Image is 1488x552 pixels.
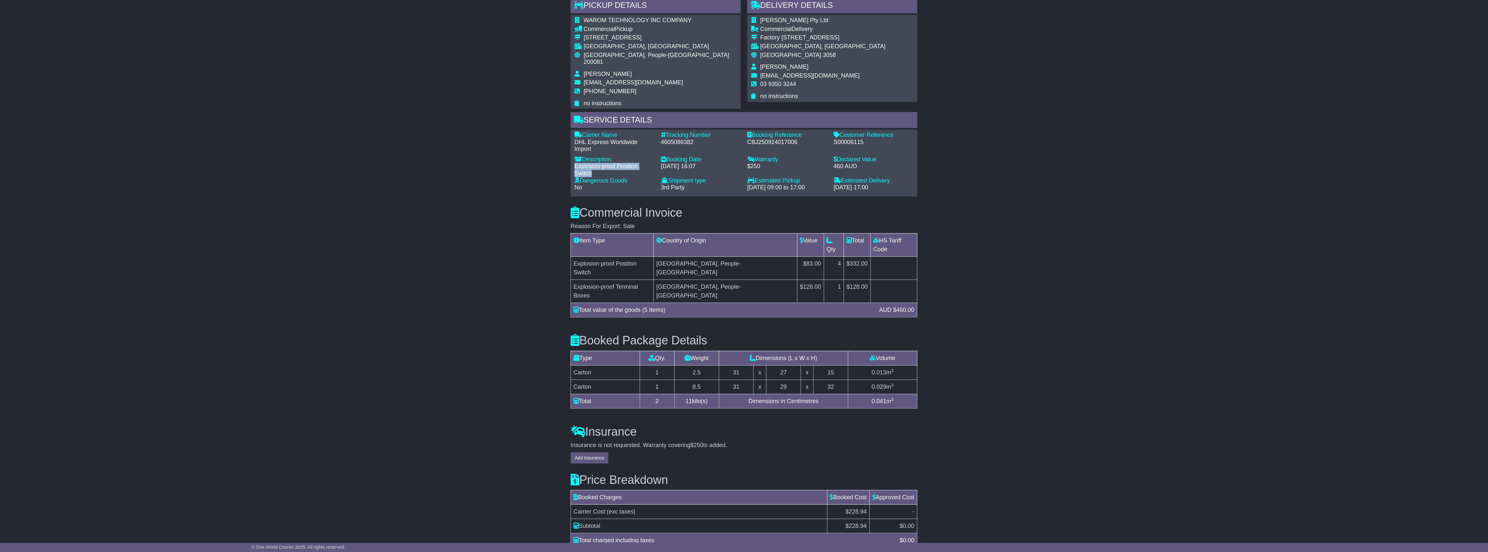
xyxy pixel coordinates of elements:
[640,365,674,380] td: 1
[571,351,640,365] td: Type
[584,79,683,86] span: [EMAIL_ADDRESS][DOMAIN_NAME]
[869,490,917,505] td: Approved Cost
[571,223,917,230] div: Reason For Export: Sale
[570,536,897,545] div: Total charged including taxes
[814,365,848,380] td: 15
[571,394,640,408] td: Total
[766,365,801,380] td: 27
[575,177,654,184] div: Dangerous Goods
[801,380,813,394] td: x
[571,442,917,449] div: Insurance is not requested. Warranty covering is added.
[844,256,870,280] td: $332.00
[654,256,797,280] td: [GEOGRAPHIC_DATA], People-[GEOGRAPHIC_DATA]
[753,365,766,380] td: x
[584,43,737,50] div: [GEOGRAPHIC_DATA], [GEOGRAPHIC_DATA]
[571,206,917,219] h3: Commercial Invoice
[674,351,719,365] td: Weight
[766,380,801,394] td: 29
[760,64,809,70] span: [PERSON_NAME]
[571,233,654,256] td: Item Type
[834,184,913,191] div: [DATE] 17:00
[584,17,692,23] span: WAROM TECHNOLOGY INC COMPANY
[876,306,918,314] div: AUD $460.00
[571,280,654,303] td: Explosion-proof Terminal Boxes
[575,163,654,177] div: Explosion-proof Position Switch
[827,490,869,505] td: Booked Cost
[584,59,603,65] span: 200081
[575,139,654,153] div: DHL Express Worldwide Import
[719,394,848,408] td: Dimensions in Centimetres
[912,508,914,515] span: -
[661,184,685,191] span: 3rd Party
[747,163,827,170] div: $250
[872,398,886,404] span: 0.041
[584,88,636,94] span: [PHONE_NUMBER]
[834,139,913,146] div: S00006115
[571,473,917,487] h3: Price Breakdown
[584,26,615,32] span: Commercial
[872,369,886,376] span: 0.013
[571,425,917,438] h3: Insurance
[747,139,827,146] div: CBJ250924017006
[827,519,869,533] td: $
[801,365,813,380] td: x
[760,34,886,41] div: Factory [STREET_ADDRESS]
[760,72,860,79] span: [EMAIL_ADDRESS][DOMAIN_NAME]
[760,93,798,99] span: no instructions
[834,163,913,170] div: 460 AUD
[686,398,692,404] span: 11
[571,334,917,347] h3: Booked Package Details
[654,280,797,303] td: [GEOGRAPHIC_DATA], People-[GEOGRAPHIC_DATA]
[575,184,582,191] span: No
[846,508,867,515] span: $228.94
[674,394,719,408] td: kilo(s)
[760,26,886,33] div: Delivery
[824,233,844,256] td: Qty
[640,380,674,394] td: 1
[640,394,674,408] td: 2
[584,52,729,58] span: [GEOGRAPHIC_DATA], People-[GEOGRAPHIC_DATA]
[607,508,635,515] span: (exc taxes)
[719,380,753,394] td: 31
[797,280,824,303] td: $128.00
[691,442,704,448] span: $250
[797,256,824,280] td: $83.00
[753,380,766,394] td: x
[844,233,870,256] td: Total
[849,523,867,529] span: 228.94
[824,280,844,303] td: 1
[251,545,345,550] span: © One World Courier 2025. All rights reserved.
[640,351,674,365] td: Qty.
[571,380,640,394] td: Carton
[747,156,827,163] div: Warranty
[897,536,918,545] div: $
[871,233,917,256] td: HS Tariff Code
[571,256,654,280] td: Explosion-proof Position Switch
[844,280,870,303] td: $128.00
[571,519,827,533] td: Subtotal
[824,256,844,280] td: 4
[823,52,836,58] span: 3058
[760,43,886,50] div: [GEOGRAPHIC_DATA], [GEOGRAPHIC_DATA]
[903,523,914,529] span: 0.00
[575,132,654,139] div: Carrier Name
[674,365,719,380] td: 2.5
[891,397,894,402] sup: 3
[584,100,621,107] span: no instructions
[661,177,741,184] div: Shipment type
[834,156,913,163] div: Declared Value
[654,233,797,256] td: Country of Origin
[869,519,917,533] td: $
[848,351,917,365] td: Volume
[891,368,894,373] sup: 3
[674,380,719,394] td: 8.5
[719,351,848,365] td: Dimensions (L x W x H)
[872,384,886,390] span: 0.029
[661,163,741,170] div: [DATE] 16:07
[661,156,741,163] div: Booking Date
[574,508,605,515] span: Carrier Cost
[571,452,608,464] button: Add Insurance
[571,490,827,505] td: Booked Charges
[575,156,654,163] div: Description
[747,184,827,191] div: [DATE] 09:00 to 17:00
